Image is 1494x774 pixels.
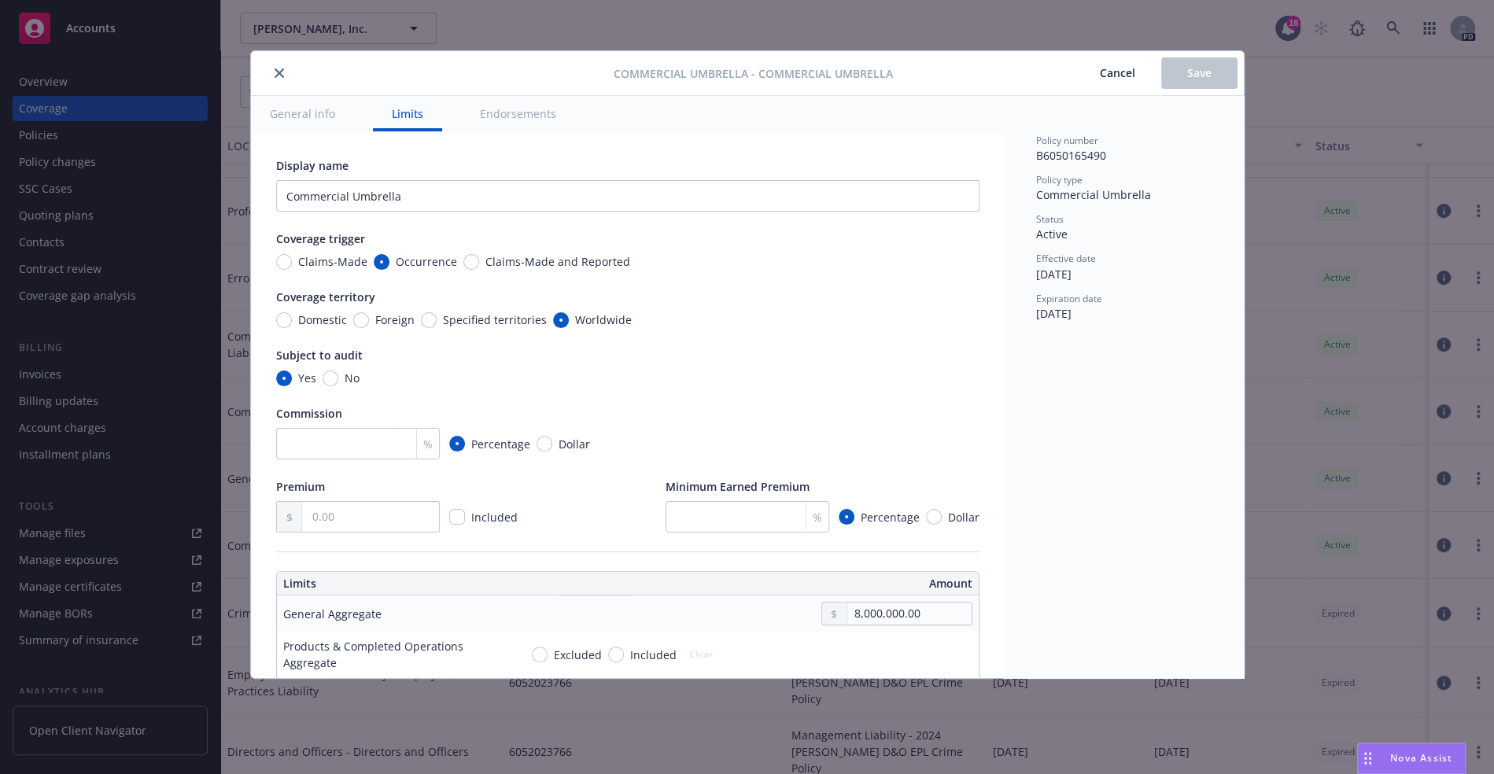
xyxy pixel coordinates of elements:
span: Save [1187,65,1212,80]
span: Included [471,510,518,525]
button: Cancel [1074,57,1161,89]
span: Subject to audit [276,348,363,363]
span: Dollar [559,436,590,452]
th: Amount [635,572,979,595]
span: Display name [276,158,349,173]
span: Specified territories [443,311,547,328]
input: Dollar [537,436,552,451]
span: B6050165490 [1036,148,1106,163]
div: Drag to move [1358,743,1378,773]
span: Commission [276,406,342,421]
input: 0.00 [847,603,971,625]
input: Percentage [839,509,854,525]
span: Included [630,647,677,663]
button: General info [251,96,354,131]
input: No [323,370,338,386]
span: Cancel [1100,65,1135,80]
span: Minimum Earned Premium [666,479,810,494]
div: General Aggregate [283,606,382,622]
span: Excluded [554,647,602,663]
span: Percentage [861,509,920,525]
input: Included [608,647,624,662]
span: % [423,436,433,452]
span: Active [1036,227,1068,241]
input: 0.00 [302,502,438,532]
div: Products & Completed Operations Aggregate [283,638,507,671]
span: Policy type [1036,173,1083,186]
input: Claims-Made [276,254,292,270]
input: Percentage [449,436,465,451]
input: Domestic [276,312,292,328]
span: Occurrence [396,253,457,270]
span: Domestic [298,311,347,328]
span: Foreign [375,311,415,328]
input: Yes [276,370,292,386]
span: % [813,509,822,525]
input: Claims-Made and Reported [463,254,479,270]
span: Effective date [1036,252,1096,265]
button: Save [1161,57,1238,89]
span: Coverage trigger [276,231,365,246]
span: Claims-Made and Reported [485,253,630,270]
span: Coverage territory [276,289,375,304]
span: Nova Assist [1390,751,1452,765]
span: [DATE] [1036,306,1072,321]
span: Expiration date [1036,292,1102,305]
input: Excluded [532,647,548,662]
span: Dollar [948,509,979,525]
span: Claims-Made [298,253,367,270]
button: Limits [373,96,442,131]
button: Endorsements [461,96,575,131]
span: Status [1036,212,1064,226]
span: No [345,370,360,386]
input: Worldwide [553,312,569,328]
input: Specified territories [421,312,437,328]
span: Policy number [1036,134,1098,147]
span: [DATE] [1036,267,1072,282]
span: Percentage [471,436,530,452]
span: Yes [298,370,316,386]
th: Limits [277,572,558,595]
span: Worldwide [575,311,632,328]
input: Occurrence [374,254,389,270]
span: Commercial Umbrella - Commercial Umbrella [614,65,893,82]
span: Commercial Umbrella [1036,187,1151,202]
button: close [270,64,289,83]
button: Nova Assist [1357,743,1466,774]
input: Foreign [353,312,369,328]
span: Premium [276,479,325,494]
input: Dollar [926,509,942,525]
